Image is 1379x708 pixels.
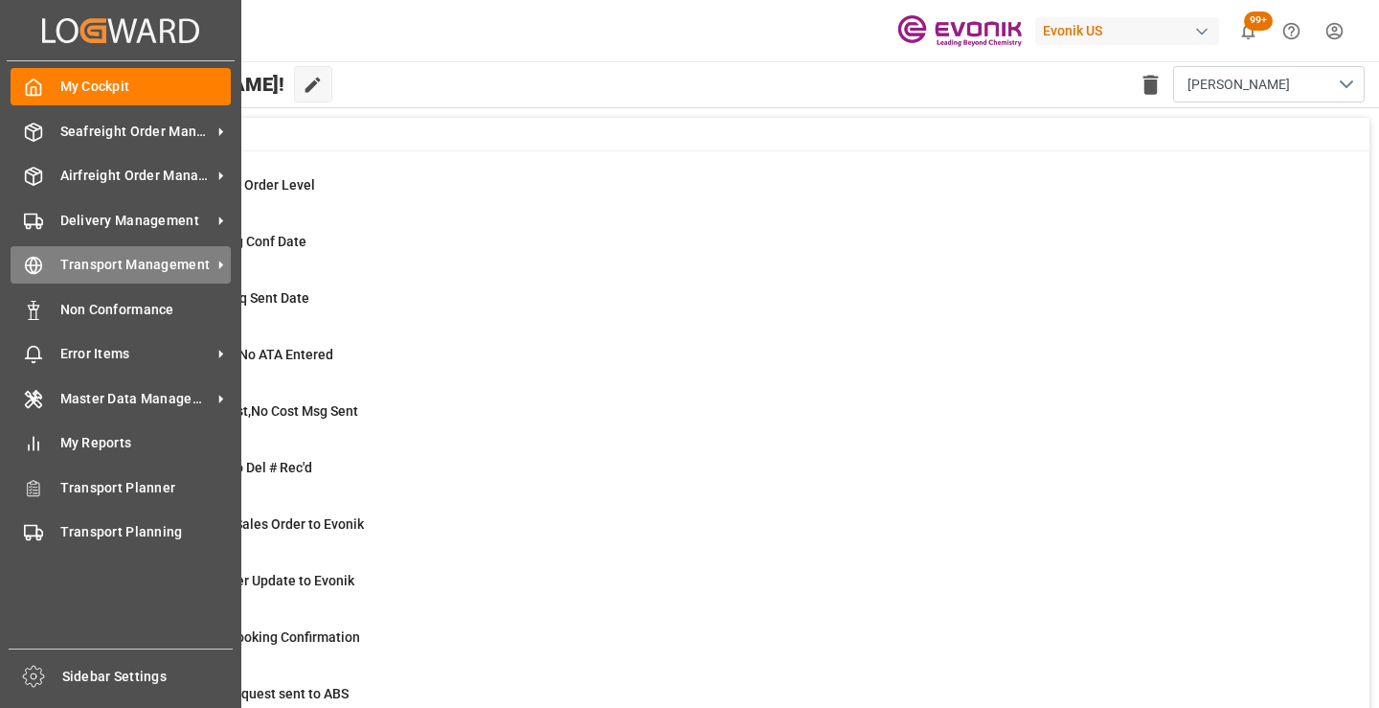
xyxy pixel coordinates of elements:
span: My Cockpit [60,77,232,97]
span: Error Sales Order Update to Evonik [146,573,354,588]
span: Transport Management [60,255,212,275]
a: Non Conformance [11,290,231,328]
a: 0Error on Initial Sales Order to EvonikShipment [98,514,1345,555]
a: My Reports [11,424,231,462]
span: Seafreight Order Management [60,122,212,142]
span: Error Items [60,344,212,364]
a: Transport Planning [11,514,231,551]
span: [PERSON_NAME] [1187,75,1290,95]
span: Master Data Management [60,389,212,409]
span: Non Conformance [60,300,232,320]
button: open menu [1173,66,1365,103]
a: 34ETD>3 Days Past,No Cost Msg SentShipment [98,401,1345,442]
span: Error on Initial Sales Order to Evonik [146,516,364,532]
button: Help Center [1270,10,1313,53]
a: 0Error Sales Order Update to EvonikShipment [98,571,1345,611]
a: 3ETA > 10 Days , No ATA EnteredShipment [98,345,1345,385]
span: My Reports [60,433,232,453]
span: Transport Planner [60,478,232,498]
a: 5ETD < 3 Days,No Del # Rec'dShipment [98,458,1345,498]
span: ETD>3 Days Past,No Cost Msg Sent [146,403,358,419]
a: 4ABS: No Bkg Req Sent DateShipment [98,288,1345,329]
button: show 100 new notifications [1227,10,1270,53]
span: Airfreight Order Management [60,166,212,186]
a: 16ABS: No Init Bkg Conf DateShipment [98,232,1345,272]
span: Delivery Management [60,211,212,231]
a: Transport Planner [11,468,231,506]
span: Transport Planning [60,522,232,542]
span: Hello [PERSON_NAME]! [79,66,284,103]
button: Evonik US [1035,12,1227,49]
span: 99+ [1244,11,1273,31]
div: Evonik US [1035,17,1219,45]
span: Sidebar Settings [62,667,234,687]
a: 0MOT Missing at Order LevelSales Order-IVPO [98,175,1345,216]
span: ABS: Missing Booking Confirmation [146,629,360,645]
a: My Cockpit [11,68,231,105]
a: 35ABS: Missing Booking ConfirmationShipment [98,628,1345,668]
span: Pending Bkg Request sent to ABS [146,686,349,701]
img: Evonik-brand-mark-Deep-Purple-RGB.jpeg_1700498283.jpeg [897,14,1022,48]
